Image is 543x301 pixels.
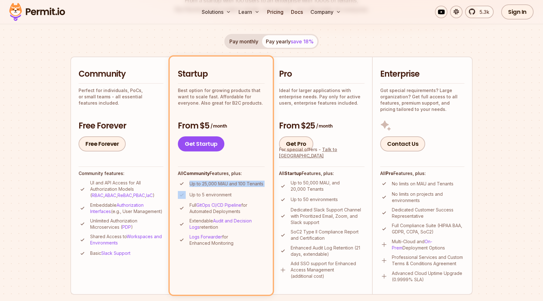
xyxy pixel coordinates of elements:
[392,181,453,187] p: No limits on MAU and Tenants
[90,180,163,199] p: UI and API Access for All Authorization Models ( , , , , )
[79,120,163,132] h3: Free Forever
[189,218,252,230] a: Audit and Decision Logs
[189,202,265,215] p: Full for Automated Deployments
[189,218,265,230] p: Extendable retention
[90,250,130,256] p: Basic
[279,87,365,106] p: Ideal for larger applications with enterprise needs. Pay only for active users, enterprise featur...
[199,6,233,18] button: Solutions
[316,123,332,129] span: / month
[291,207,365,226] p: Dedicated Slack Support Channel with Prioritized Email, Zoom, and Slack support
[279,136,313,151] a: Get Pro
[196,202,241,208] a: GitOps CI/CD Pipeline
[79,87,163,106] p: Perfect for individuals, PoCs, or small teams - all essential features included.
[501,4,534,19] a: Sign In
[183,171,210,176] strong: Community
[392,207,464,219] p: Dedicated Customer Success Representative
[392,222,464,235] p: Full Compliance Suite (HIPAA BAA, GDPR, CCPA, SoC2)
[265,6,286,18] a: Pricing
[189,192,232,198] p: Up to 5 environment
[211,123,227,129] span: / month
[308,6,343,18] button: Company
[79,68,163,80] h2: Community
[122,224,131,230] a: PDP
[178,120,265,132] h3: From $5
[189,234,265,246] p: for Enhanced Monitoring
[392,270,464,283] p: Advanced Cloud Uptime Upgrade (0.9999% SLA)
[146,193,153,198] a: IaC
[79,136,126,151] a: Free Forever
[279,68,365,80] h2: Pro
[178,68,265,80] h2: Startup
[465,6,494,18] a: 5.3k
[90,233,163,246] p: Shared Access to
[380,87,464,112] p: Got special requirements? Large organization? Get full access to all features, premium support, a...
[291,229,365,241] p: SoC2 Type II Compliance Report and Certification
[291,196,338,203] p: Up to 50 environments
[380,136,425,151] a: Contact Us
[279,120,365,132] h3: From $25
[279,146,365,159] div: For special offers -
[291,245,365,257] p: Enhanced Audit Log Retention (21 days, extendable)
[92,193,103,198] a: RBAC
[133,193,145,198] a: PBAC
[392,239,432,250] a: On-Prem
[178,87,265,106] p: Best option for growing products that want to scale fast. Affordable for everyone. Also great for...
[226,35,262,48] button: Pay monthly
[90,202,163,215] p: Embeddable (e.g., User Management)
[288,6,305,18] a: Docs
[178,170,265,177] h4: All Features, plus:
[284,171,302,176] strong: Startup
[6,1,68,23] img: Permit logo
[380,68,464,80] h2: Enterprise
[476,8,489,16] span: 5.3k
[90,202,144,214] a: Authorization Interfaces
[178,136,224,151] a: Get Startup
[101,250,130,256] a: Slack Support
[392,254,464,267] p: Professional Services and Custom Terms & Conditions Agreement
[105,193,116,198] a: ABAC
[279,170,365,177] h4: All Features, plus:
[291,260,365,279] p: Add SSO support for Enhanced Access Management (additional cost)
[90,218,163,230] p: Unlimited Authorization Microservices ( )
[380,170,464,177] h4: All Features, plus:
[392,191,464,204] p: No limits on projects and environments
[118,193,132,198] a: ReBAC
[79,170,163,177] h4: Community features:
[291,180,365,192] p: Up to 50,000 MAU, and 20,000 Tenants
[236,6,262,18] button: Learn
[392,238,464,251] p: Multi-Cloud and Deployment Options
[189,234,222,239] a: Logs Forwarder
[386,171,393,176] strong: Pro
[189,181,263,187] p: Up to 25,000 MAU and 100 Tenants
